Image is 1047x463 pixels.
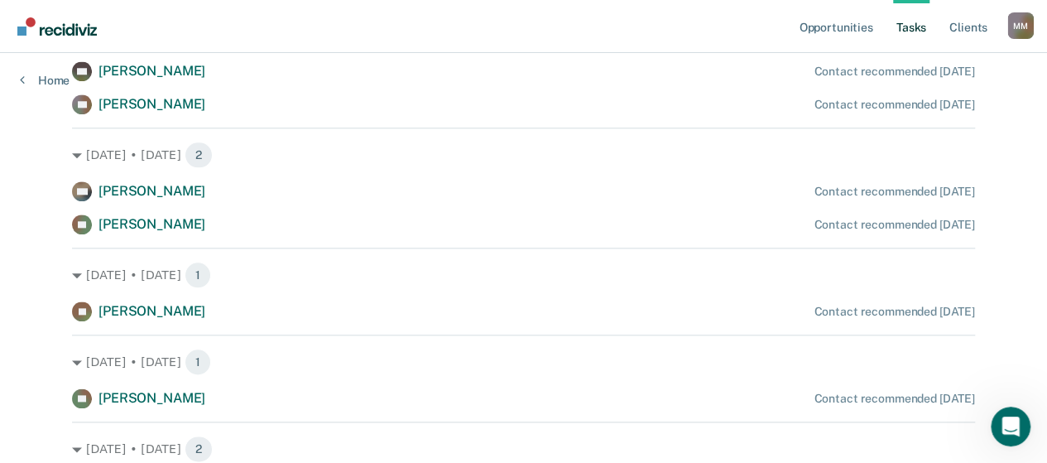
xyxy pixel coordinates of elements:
div: [DATE] • [DATE] 2 [72,142,975,168]
div: Contact recommended [DATE] [814,65,974,79]
img: Recidiviz [17,17,97,36]
span: [PERSON_NAME] [98,390,205,406]
div: Contact recommended [DATE] [814,98,974,112]
span: 1 [185,262,211,288]
div: [DATE] • [DATE] 2 [72,436,975,462]
span: [PERSON_NAME] [98,63,205,79]
span: 1 [185,349,211,375]
span: [PERSON_NAME] [98,216,205,232]
span: 2 [185,436,213,462]
div: Contact recommended [DATE] [814,305,974,319]
span: 2 [185,142,213,168]
button: Profile dropdown button [1007,12,1034,39]
iframe: Intercom live chat [991,407,1030,446]
a: Home [20,73,70,88]
div: [DATE] • [DATE] 1 [72,349,975,375]
div: M M [1007,12,1034,39]
div: [DATE] • [DATE] 1 [72,262,975,288]
span: [PERSON_NAME] [98,96,205,112]
span: [PERSON_NAME] [98,303,205,319]
div: Contact recommended [DATE] [814,218,974,232]
span: [PERSON_NAME] [98,183,205,199]
div: Contact recommended [DATE] [814,185,974,199]
div: Contact recommended [DATE] [814,392,974,406]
